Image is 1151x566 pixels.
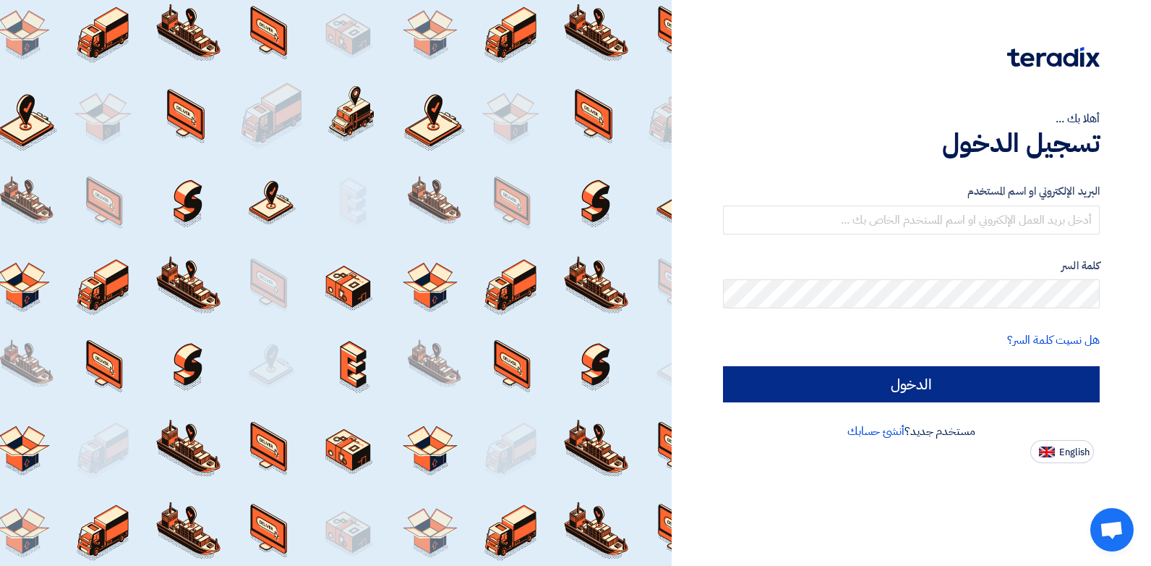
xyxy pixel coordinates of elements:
button: English [1030,440,1094,463]
span: English [1059,447,1090,457]
h1: تسجيل الدخول [723,127,1100,159]
div: Open chat [1090,508,1134,552]
label: البريد الإلكتروني او اسم المستخدم [723,183,1100,200]
label: كلمة السر [723,258,1100,274]
div: مستخدم جديد؟ [723,423,1100,440]
input: الدخول [723,366,1100,402]
a: أنشئ حسابك [847,423,904,440]
div: أهلا بك ... [723,110,1100,127]
input: أدخل بريد العمل الإلكتروني او اسم المستخدم الخاص بك ... [723,206,1100,235]
a: هل نسيت كلمة السر؟ [1007,331,1100,349]
img: Teradix logo [1007,47,1100,67]
img: en-US.png [1039,447,1055,457]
